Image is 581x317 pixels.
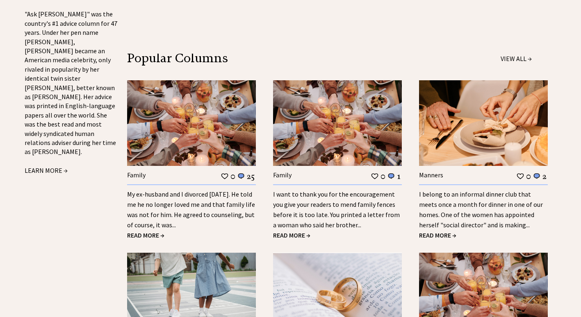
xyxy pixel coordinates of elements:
[25,166,68,174] a: LEARN MORE →
[246,171,255,181] td: 25
[127,80,256,166] img: family.jpg
[127,54,385,63] div: Popular Columns
[371,172,379,180] img: heart_outline%201.png
[273,80,402,166] img: family.jpg
[419,190,543,229] a: I belong to an informal dinner club that meets once a month for dinner in one of our homes. One o...
[526,171,531,181] td: 0
[127,171,146,179] a: Family
[221,172,229,180] img: heart_outline%201.png
[501,54,532,63] a: VIEW ALL →
[237,172,245,180] img: message_round%201.png
[533,172,541,180] img: message_round%201.png
[273,190,400,229] a: I want to thank you for the encouragement you give your readers to mend family fences before it i...
[273,171,292,179] a: Family
[387,172,395,180] img: message_round%201.png
[127,190,255,229] a: My ex-husband and I divorced [DATE]. He told me he no longer loved me and that family life was no...
[127,231,164,239] a: READ MORE →
[419,80,548,166] img: manners.jpg
[396,171,401,181] td: 1
[230,171,236,181] td: 0
[419,171,443,179] a: Manners
[516,172,524,180] img: heart_outline%201.png
[419,231,456,239] a: READ MORE →
[25,9,118,176] div: "Ask [PERSON_NAME]" was the country's #1 advice column for 47 years. Under her pen name [PERSON_N...
[542,171,547,181] td: 2
[380,171,386,181] td: 0
[273,231,310,239] a: READ MORE →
